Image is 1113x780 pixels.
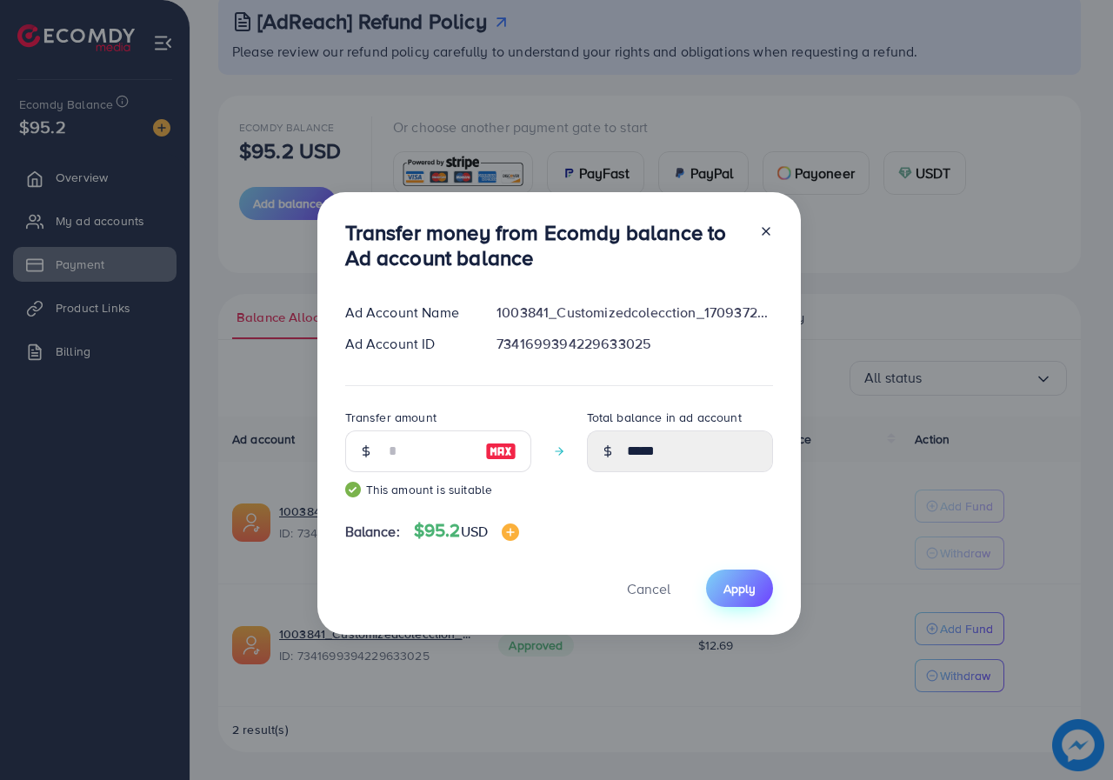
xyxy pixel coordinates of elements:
[345,481,531,498] small: This amount is suitable
[723,580,756,597] span: Apply
[331,303,483,323] div: Ad Account Name
[587,409,742,426] label: Total balance in ad account
[345,482,361,497] img: guide
[627,579,670,598] span: Cancel
[345,220,745,270] h3: Transfer money from Ecomdy balance to Ad account balance
[345,409,437,426] label: Transfer amount
[461,522,488,541] span: USD
[483,303,786,323] div: 1003841_Customizedcolecction_1709372613954
[485,441,517,462] img: image
[331,334,483,354] div: Ad Account ID
[345,522,400,542] span: Balance:
[483,334,786,354] div: 7341699394229633025
[502,523,519,541] img: image
[706,570,773,607] button: Apply
[605,570,692,607] button: Cancel
[414,520,519,542] h4: $95.2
